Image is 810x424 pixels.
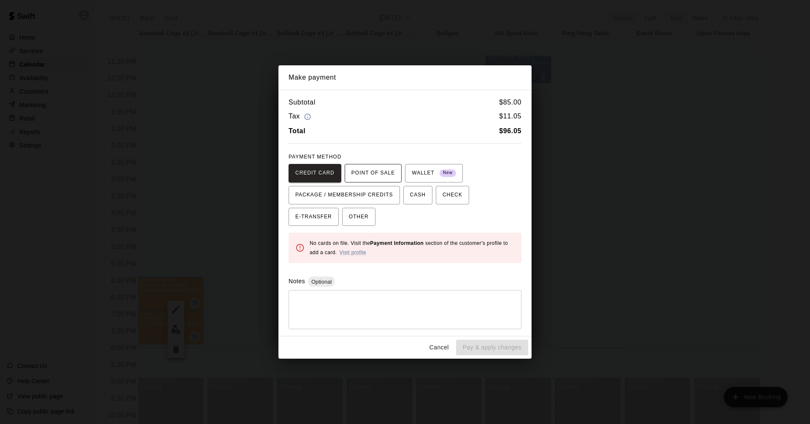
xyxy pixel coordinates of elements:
[499,97,521,108] h6: $ 85.00
[289,278,305,284] label: Notes
[499,127,521,134] b: $ 96.05
[289,127,305,134] b: Total
[403,186,432,204] button: CASH
[345,164,402,182] button: POINT OF SALE
[339,250,366,255] a: Visit profile
[289,208,339,226] button: E-TRANSFER
[370,240,424,246] b: Payment Information
[405,164,463,182] button: WALLET New
[351,166,395,180] span: POINT OF SALE
[426,340,453,355] button: Cancel
[308,279,335,285] span: Optional
[436,186,469,204] button: CHECK
[295,166,335,180] span: CREDIT CARD
[289,154,341,160] span: PAYMENT METHOD
[443,188,462,202] span: CHECK
[289,164,341,182] button: CREDIT CARD
[410,188,426,202] span: CASH
[295,188,393,202] span: PACKAGE / MEMBERSHIP CREDITS
[278,65,532,90] h2: Make payment
[289,111,313,122] h6: Tax
[499,111,521,122] h6: $ 11.05
[342,208,375,226] button: OTHER
[289,186,400,204] button: PACKAGE / MEMBERSHIP CREDITS
[440,167,456,179] span: New
[289,97,316,108] h6: Subtotal
[349,210,369,224] span: OTHER
[295,210,332,224] span: E-TRANSFER
[310,240,508,255] span: No cards on file. Visit the section of the customer's profile to add a card.
[412,166,456,180] span: WALLET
